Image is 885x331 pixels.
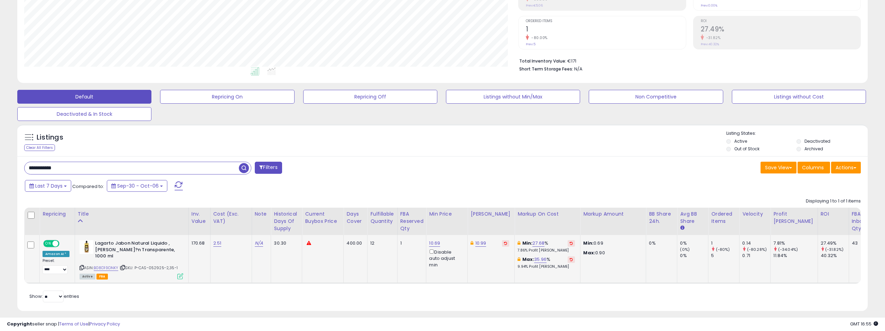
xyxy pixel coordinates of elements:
div: FBA inbound Qty [852,210,873,232]
small: Prev: €5.06 [526,3,543,8]
span: Sep-30 - Oct-06 [117,182,159,189]
div: 27.49% [821,240,849,246]
label: Active [734,138,747,144]
small: -31.82% [704,35,721,40]
button: Listings without Min/Max [446,90,580,104]
button: Sep-30 - Oct-06 [107,180,167,192]
span: Compared to: [72,183,104,190]
a: 10.69 [429,240,440,247]
div: 12 [370,240,392,246]
div: [PERSON_NAME] [471,210,512,218]
button: Actions [831,162,861,173]
b: Max: [522,256,534,263]
div: 43 [852,240,870,246]
small: Prev: 40.32% [701,42,719,46]
small: (-31.82%) [825,247,844,252]
div: 30.30 [274,240,297,246]
span: N/A [574,66,583,72]
div: Displaying 1 to 1 of 1 items [806,198,861,205]
div: Disable auto adjust min [429,248,462,268]
div: 0.14 [742,240,770,246]
button: Repricing Off [303,90,437,104]
h2: 1 [526,25,686,35]
div: Fulfillable Quantity [370,210,394,225]
button: Save View [761,162,796,173]
div: 400.00 [346,240,362,246]
span: ON [44,241,53,247]
span: All listings currently available for purchase on Amazon [80,274,95,280]
p: Listing States: [726,130,868,137]
div: Current Buybox Price [305,210,341,225]
div: 0% [649,240,672,246]
p: 9.94% Profit [PERSON_NAME] [518,264,575,269]
div: Markup Amount [583,210,643,218]
div: Amazon AI * [43,251,69,257]
b: Min: [522,240,533,246]
button: Filters [255,162,282,174]
span: FBA [96,274,108,280]
label: Archived [804,146,823,152]
small: Avg BB Share. [680,225,684,231]
div: % [518,240,575,253]
div: % [518,256,575,269]
div: Min Price [429,210,465,218]
span: Columns [802,164,824,171]
label: Deactivated [804,138,830,144]
span: Show: entries [29,293,79,300]
h2: 27.49% [701,25,860,35]
a: Terms of Use [59,321,88,327]
div: Ordered Items [711,210,736,225]
small: -80.00% [529,35,548,40]
div: Days Cover [346,210,364,225]
div: 1 [711,240,739,246]
p: 0.69 [583,240,641,246]
button: Repricing On [160,90,294,104]
div: FBA Reserved Qty [400,210,423,232]
small: (-80.28%) [747,247,767,252]
span: OFF [58,241,69,247]
a: B08D19DNKY [94,265,119,271]
div: ROI [821,210,846,218]
div: seller snap | | [7,321,120,328]
b: Lagarto Jabon Natural Liquido , [PERSON_NAME]?n Transparente, 1000 ml [95,240,179,261]
div: Repricing [43,210,72,218]
strong: Max: [583,249,595,256]
small: Prev: 5 [526,42,535,46]
span: | SKU: P-CAS-052925-2,35-1 [120,265,178,271]
strong: Min: [583,240,594,246]
div: 0% [680,240,708,246]
div: Preset: [43,258,69,274]
a: N/A [255,240,263,247]
button: Non Competitive [589,90,723,104]
div: 1 [400,240,421,246]
div: 7.81% [773,240,817,246]
div: Avg BB Share [680,210,705,225]
a: 27.68 [532,240,544,247]
strong: Copyright [7,321,32,327]
button: Default [17,90,151,104]
small: (0%) [680,247,690,252]
div: 170.68 [192,240,205,246]
a: 2.51 [213,240,222,247]
div: Title [78,210,186,218]
div: Inv. value [192,210,207,225]
span: Last 7 Days [35,182,63,189]
button: Deactivated & In Stock [17,107,151,121]
a: 10.99 [475,240,486,247]
div: 0% [680,253,708,259]
span: Ordered Items [526,19,686,23]
small: (-34.04%) [778,247,798,252]
div: Velocity [742,210,767,218]
div: 11.84% [773,253,817,259]
small: Prev: 0.00% [701,3,717,8]
div: 0.71 [742,253,770,259]
div: Historical Days Of Supply [274,210,299,232]
li: €171 [519,56,856,65]
button: Columns [798,162,830,173]
div: 40.32% [821,253,849,259]
div: Markup on Cost [518,210,577,218]
p: 0.90 [583,250,641,256]
button: Last 7 Days [25,180,71,192]
span: ROI [701,19,860,23]
p: 7.86% Profit [PERSON_NAME] [518,248,575,253]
